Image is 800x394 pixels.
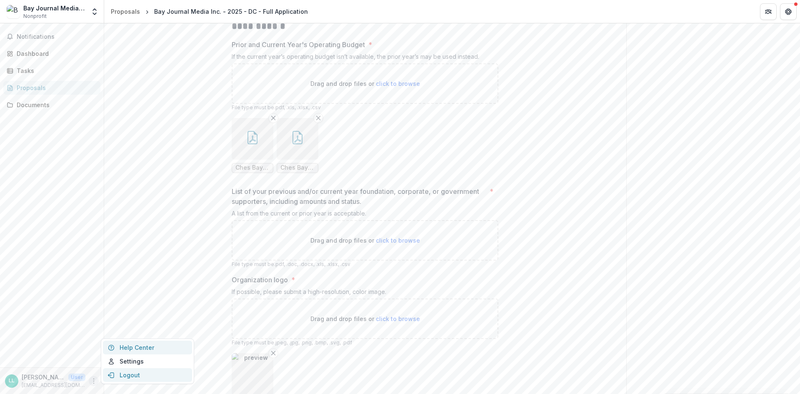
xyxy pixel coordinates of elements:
[232,288,498,299] div: If possible, please submit a high-resolution, color image.
[68,374,85,381] p: User
[313,113,323,123] button: Remove File
[3,64,100,78] a: Tasks
[268,113,278,123] button: Remove File
[235,164,270,171] span: Ches Bay Journal FY 25 Budget.pdf
[232,210,498,220] div: A list from the current or prior year is acceptable.
[23,4,85,13] div: Bay Journal Media Inc.
[760,3,777,20] button: Partners
[232,186,486,206] p: List of your previous and/or current year foundation, corporate, or government supporters, includ...
[376,80,420,87] span: click to browse
[89,3,100,20] button: Open entity switcher
[268,348,278,358] button: Remove File
[277,118,318,173] div: Remove FileChes Bay Journal FY 26 Budget.pdf
[23,13,47,20] span: Nonprofit
[3,30,100,43] button: Notifications
[3,81,100,95] a: Proposals
[232,118,273,173] div: Remove FileChes Bay Journal FY 25 Budget.pdf
[376,237,420,244] span: click to browse
[7,5,20,18] img: Bay Journal Media Inc.
[780,3,797,20] button: Get Help
[17,83,94,92] div: Proposals
[232,104,498,111] p: File type must be .pdf, .xls, .xlsx, .csv
[3,98,100,112] a: Documents
[107,5,311,18] nav: breadcrumb
[17,100,94,109] div: Documents
[17,66,94,75] div: Tasks
[232,275,288,285] p: Organization logo
[232,53,498,63] div: If the current year’s operating budget isn’t available, the prior year’s may be used instead.
[17,49,94,58] div: Dashboard
[17,33,97,40] span: Notifications
[111,7,140,16] div: Proposals
[22,381,85,389] p: [EMAIL_ADDRESS][DOMAIN_NAME]
[310,79,420,88] p: Drag and drop files or
[3,47,100,60] a: Dashboard
[232,261,498,268] p: File type must be .pdf, .doc, .docx, .xls, .xlsx, .csv
[232,40,365,50] p: Prior and Current Year's Operating Budget
[9,378,15,384] div: Lara Lutz
[280,164,315,171] span: Ches Bay Journal FY 26 Budget.pdf
[22,373,65,381] p: [PERSON_NAME]
[310,314,420,323] p: Drag and drop files or
[376,315,420,322] span: click to browse
[107,5,143,18] a: Proposals
[232,339,498,346] p: File type must be .jpeg, .jpg, .png, .bmp, .svg, .pdf
[154,7,308,16] div: Bay Journal Media Inc. - 2025 - DC - Full Application
[89,376,99,386] button: More
[310,236,420,245] p: Drag and drop files or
